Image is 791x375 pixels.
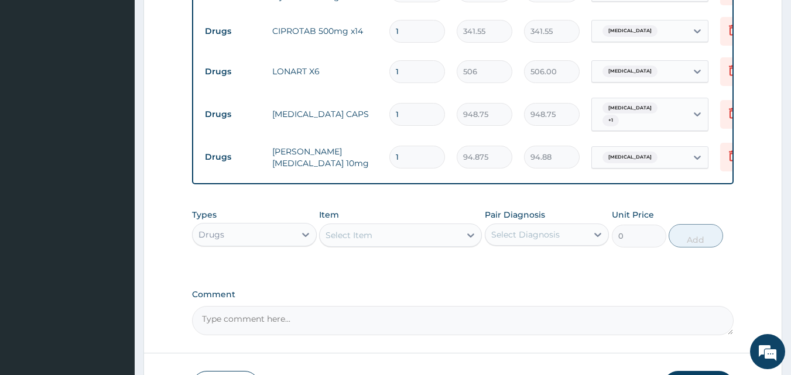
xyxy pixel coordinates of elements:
[192,6,220,34] div: Minimize live chat window
[199,146,266,168] td: Drugs
[198,229,224,240] div: Drugs
[612,209,654,221] label: Unit Price
[199,104,266,125] td: Drugs
[199,61,266,82] td: Drugs
[485,209,545,221] label: Pair Diagnosis
[6,250,223,291] textarea: Type your message and hit 'Enter'
[68,113,162,231] span: We're online!
[602,66,658,77] span: [MEDICAL_DATA]
[192,290,734,300] label: Comment
[602,115,619,126] span: + 1
[192,210,217,220] label: Types
[22,59,47,88] img: d_794563401_company_1708531726252_794563401
[602,25,658,37] span: [MEDICAL_DATA]
[199,20,266,42] td: Drugs
[326,229,372,241] div: Select Item
[602,102,658,114] span: [MEDICAL_DATA]
[319,209,339,221] label: Item
[669,224,723,247] button: Add
[266,60,383,83] td: LONART X6
[602,152,658,163] span: [MEDICAL_DATA]
[266,102,383,126] td: [MEDICAL_DATA] CAPS
[61,66,197,81] div: Chat with us now
[266,19,383,43] td: CIPROTAB 500mg x14
[491,229,560,240] div: Select Diagnosis
[266,140,383,175] td: [PERSON_NAME][MEDICAL_DATA] 10mg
